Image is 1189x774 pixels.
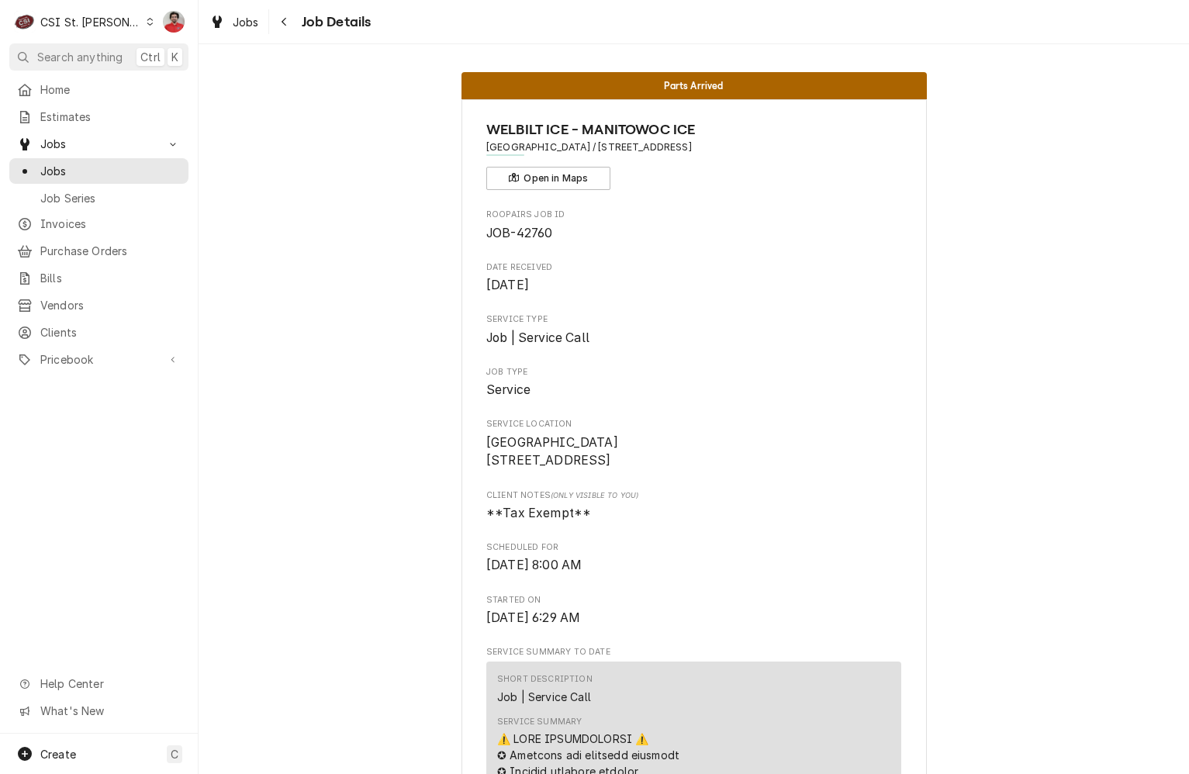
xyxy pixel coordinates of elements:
a: Bills [9,265,188,291]
a: Go to Jobs [9,131,188,157]
div: Short Description [497,673,593,686]
span: Service Summary To Date [486,646,901,658]
div: NF [163,11,185,33]
span: Jobs [40,163,181,179]
span: Roopairs Job ID [486,209,901,221]
button: Search anythingCtrlK [9,43,188,71]
span: What's New [40,703,179,719]
span: Service Type [486,329,901,347]
span: Roopairs Job ID [486,224,901,243]
span: Service Location [486,418,901,430]
div: Job Type [486,366,901,399]
span: Help Center [40,676,179,692]
span: Started On [486,609,901,627]
div: Status [461,72,927,99]
span: C [171,746,178,762]
span: Vendors [40,297,181,313]
span: Bills [40,270,181,286]
span: Purchase Orders [40,243,181,259]
span: Name [486,119,901,140]
span: Started On [486,594,901,606]
div: CSI St. Louis's Avatar [14,11,36,33]
div: Job | Service Call [497,689,591,705]
span: Address [486,140,901,154]
a: Home [9,77,188,102]
div: Service Summary [497,716,582,728]
div: Scheduled For [486,541,901,575]
a: Job Series [9,185,188,211]
span: Jobs [233,14,259,30]
span: Service Location [486,434,901,470]
div: Date Received [486,261,901,295]
span: [DATE] 8:00 AM [486,558,582,572]
span: [object Object] [486,504,901,523]
a: Invoices [9,211,188,237]
span: Clients [40,324,181,340]
span: Scheduled For [486,556,901,575]
span: Home [40,81,181,98]
span: Date Received [486,261,901,274]
div: Client Information [486,119,901,190]
span: (Only Visible to You) [551,491,638,499]
span: Job Type [486,366,901,378]
div: CSI St. [PERSON_NAME] [40,14,141,30]
span: Search anything [37,49,123,65]
span: Job Details [297,12,372,33]
a: Clients [9,320,188,345]
a: Go to Pricebook [9,347,188,372]
span: Job Series [40,190,181,206]
div: Nicholas Faubert's Avatar [163,11,185,33]
span: [DATE] 6:29 AM [486,610,580,625]
div: [object Object] [486,489,901,523]
a: Vendors [9,292,188,318]
a: Jobs [9,158,188,184]
span: Scheduled For [486,541,901,554]
div: C [14,11,36,33]
span: [GEOGRAPHIC_DATA] [STREET_ADDRESS] [486,435,618,468]
div: Started On [486,594,901,627]
span: Service Type [486,313,901,326]
span: [DATE] [486,278,529,292]
a: Go to Help Center [9,671,188,696]
a: Estimates [9,104,188,130]
button: Open in Maps [486,167,610,190]
span: Ctrl [140,49,161,65]
span: Jobs [40,136,157,152]
div: Service Location [486,418,901,470]
span: Create [40,748,76,761]
a: Go to What's New [9,698,188,724]
span: JOB-42760 [486,226,552,240]
span: Job | Service Call [486,330,589,345]
span: Invoices [40,216,181,232]
span: Job Type [486,381,901,399]
button: Navigate back [272,9,297,34]
div: Service Type [486,313,901,347]
span: Estimates [40,109,181,125]
a: Purchase Orders [9,238,188,264]
span: Pricebook [40,351,157,368]
div: Roopairs Job ID [486,209,901,242]
a: Jobs [203,9,265,35]
span: Date Received [486,276,901,295]
span: Client Notes [486,489,901,502]
span: Service [486,382,531,397]
span: Parts Arrived [664,81,723,91]
span: K [171,49,178,65]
